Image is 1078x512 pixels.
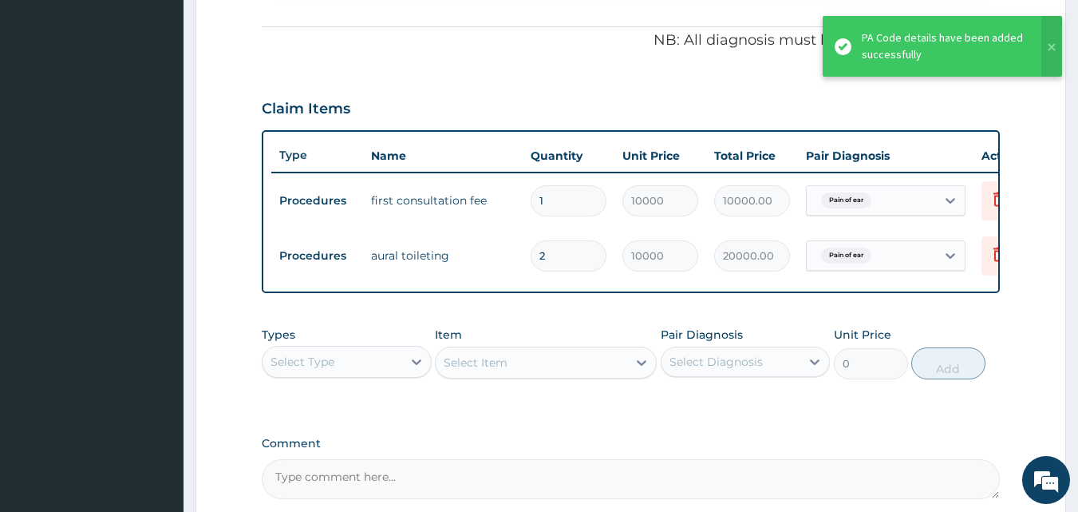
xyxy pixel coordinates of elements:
[973,140,1053,172] th: Actions
[821,248,871,264] span: Pain of ear
[363,140,523,172] th: Name
[363,240,523,272] td: aural toileting
[262,437,1001,450] label: Comment
[669,354,763,370] div: Select Diagnosis
[523,140,614,172] th: Quantity
[262,8,300,46] div: Minimize live chat window
[262,30,1001,51] p: NB: All diagnosis must be linked to a claim item
[614,140,706,172] th: Unit Price
[862,30,1026,63] div: PA Code details have been added successfully
[270,354,334,370] div: Select Type
[798,140,973,172] th: Pair Diagnosis
[661,327,743,343] label: Pair Diagnosis
[706,140,798,172] th: Total Price
[435,327,462,343] label: Item
[363,185,523,216] td: first consultation fee
[271,241,363,271] td: Procedures
[30,80,65,120] img: d_794563401_company_1708531726252_794563401
[271,141,363,170] th: Type
[911,347,985,379] button: Add
[8,342,304,398] textarea: Type your message and hit 'Enter'
[834,327,891,343] label: Unit Price
[262,328,295,342] label: Types
[271,186,363,216] td: Procedures
[83,89,268,110] div: Chat with us now
[821,192,871,208] span: Pain of ear
[262,101,350,118] h3: Claim Items
[93,154,220,316] span: We're online!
